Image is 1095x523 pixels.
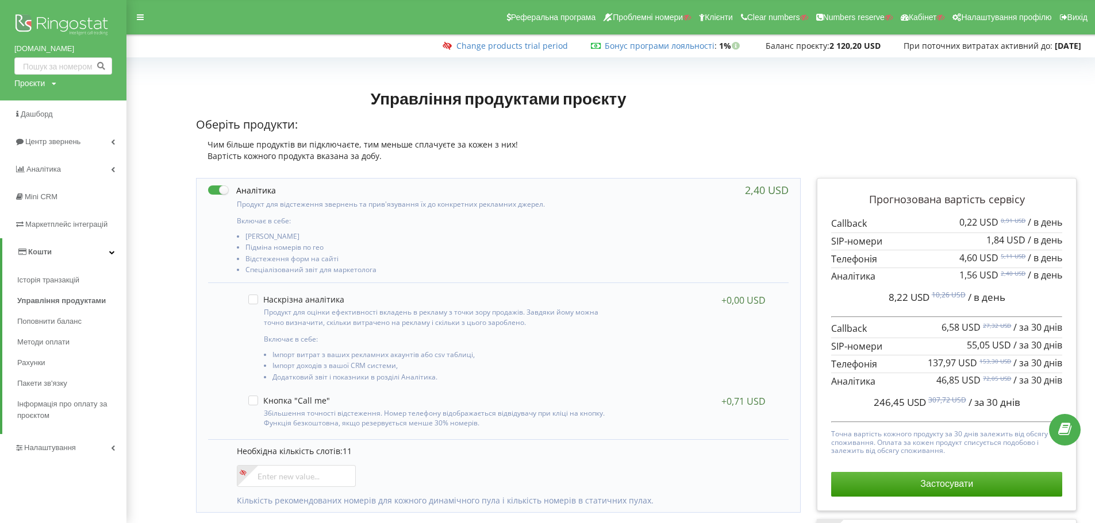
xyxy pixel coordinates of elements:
[959,269,998,281] span: 1,56 USD
[17,394,126,426] a: Інформація про оплату за проєктом
[1028,269,1062,281] span: / в день
[196,150,801,162] div: Вартість кожного продукта вказана за добу.
[889,290,929,304] span: 8,22 USD
[1028,234,1062,246] span: / в день
[14,43,112,55] a: [DOMAIN_NAME]
[928,357,977,369] span: 137,97 USD
[1055,40,1081,51] strong: [DATE]
[983,374,1011,382] sup: 72,05 USD
[942,321,981,334] span: 6,58 USD
[831,253,1062,266] p: Телефонія
[823,13,885,22] span: Numbers reserve
[17,290,126,311] a: Управління продуктами
[17,274,79,286] span: Історія транзакцій
[1013,357,1062,369] span: / за 30 днів
[979,357,1011,365] sup: 153,30 USD
[237,216,614,226] p: Включає в себе:
[2,238,126,266] a: Кошти
[831,235,1062,248] p: SIP-номери
[1028,251,1062,264] span: / в день
[196,139,801,150] div: Чим більше продуктів ви підключаєте, тим меньше сплачуєте за кожен з них!
[511,13,596,22] span: Реферальна програма
[17,336,70,348] span: Методи оплати
[961,13,1051,22] span: Налаштування профілю
[705,13,733,22] span: Клієнти
[986,234,1025,246] span: 1,84 USD
[928,395,966,405] sup: 307,72 USD
[831,322,1062,335] p: Callback
[1013,339,1062,351] span: / за 30 днів
[1028,216,1062,228] span: / в день
[237,199,614,209] p: Продукт для відстеження звернень та прив'язування їх до конкретних рекламних джерел.
[272,362,610,373] li: Імпорт доходів з вашої CRM системи,
[272,351,610,362] li: Імпорт витрат з ваших рекламних акаунтів або csv таблиці,
[831,472,1062,496] button: Застосувати
[237,495,777,506] p: Кількість рекомендованих номерів для кожного динамічного пула і кількість номерів в статичних пулах.
[874,396,926,409] span: 246,45 USD
[264,408,610,428] p: Збільшення точності відстеження. Номер телефону відображається відвідувачу при кліці на кнопку. Ф...
[829,40,881,51] strong: 2 120,20 USD
[969,396,1020,409] span: / за 30 днів
[831,358,1062,371] p: Телефонія
[196,88,801,109] h1: Управління продуктами проєкту
[831,375,1062,388] p: Аналітика
[1067,13,1088,22] span: Вихід
[605,40,717,51] span: :
[968,290,1005,304] span: / в день
[24,443,76,452] span: Налаштування
[932,290,966,300] sup: 10,26 USD
[14,11,112,40] img: Ringostat logo
[264,307,610,327] p: Продукт для оцінки ефективності вкладень в рекламу з точки зору продажів. Завдяки йому можна точн...
[745,184,789,196] div: 2,40 USD
[237,445,777,457] p: Необхідна кількість слотів:
[17,332,126,352] a: Методи оплати
[17,357,45,369] span: Рахунки
[14,78,45,89] div: Проєкти
[613,13,683,22] span: Проблемні номери
[904,40,1052,51] span: При поточних витратах активний до:
[831,217,1062,230] p: Callback
[747,13,800,22] span: Clear numbers
[25,137,80,146] span: Центр звернень
[272,373,610,384] li: Додатковий звіт і показники в розділі Аналітика.
[28,247,52,256] span: Кошти
[721,295,766,306] div: +0,00 USD
[17,316,82,327] span: Поповнити баланс
[721,396,766,407] div: +0,71 USD
[936,374,981,386] span: 46,85 USD
[208,184,276,196] label: Аналітика
[909,13,937,22] span: Кабінет
[959,216,998,228] span: 0,22 USD
[14,57,112,75] input: Пошук за номером
[25,220,107,228] span: Маркетплейс інтеграцій
[17,352,126,373] a: Рахунки
[831,340,1062,353] p: SIP-номери
[21,110,53,118] span: Дашборд
[245,255,614,266] li: Відстеження форм на сайті
[17,311,126,332] a: Поповнити баланс
[245,243,614,254] li: Підміна номерів по гео
[605,40,714,51] a: Бонус програми лояльності
[766,40,829,51] span: Баланс проєкту:
[248,396,330,405] label: Кнопка "Call me"
[264,334,610,344] p: Включає в себе:
[26,165,61,173] span: Аналiтика
[17,398,121,421] span: Інформація про оплату за проєктом
[245,266,614,277] li: Спеціалізований звіт для маркетолога
[1001,269,1025,277] sup: 2,40 USD
[17,373,126,394] a: Пакети зв'язку
[983,321,1011,330] sup: 27,32 USD
[17,295,106,307] span: Управління продуктами
[719,40,743,51] strong: 1%
[17,378,67,389] span: Пакети зв'язку
[237,465,356,487] input: Enter new value...
[831,192,1062,207] p: Прогнозована вартість сервісу
[1013,374,1062,386] span: / за 30 днів
[245,233,614,243] li: [PERSON_NAME]
[456,40,568,51] a: Change products trial period
[17,270,126,290] a: Історія транзакцій
[1013,321,1062,334] span: / за 30 днів
[343,445,352,456] span: 11
[959,251,998,264] span: 4,60 USD
[831,270,1062,283] p: Аналітика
